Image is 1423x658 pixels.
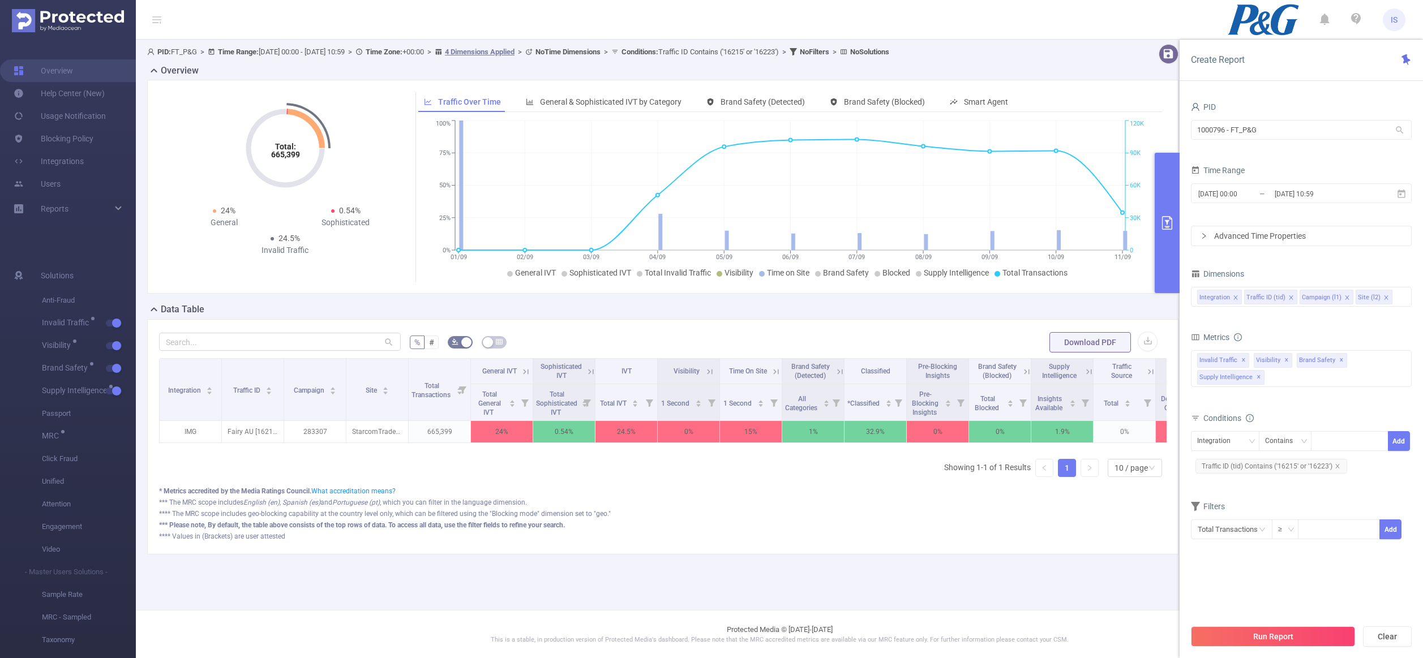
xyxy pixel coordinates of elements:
tspan: 01/09 [451,253,467,261]
li: Previous Page [1035,459,1053,477]
div: Sort [265,385,272,392]
button: Add [1388,431,1410,451]
i: icon: caret-down [823,402,829,406]
tspan: 06/09 [782,253,799,261]
span: Brand Safety [823,268,869,277]
span: MRC - Sampled [42,606,136,629]
i: icon: caret-down [1070,402,1076,406]
p: 15% [720,421,782,442]
i: icon: caret-down [945,402,951,406]
span: Visibility [725,268,753,277]
span: Time on Site [767,268,809,277]
b: No Filters [800,48,829,56]
span: > [424,48,435,56]
i: icon: user [1191,102,1200,111]
span: Supply Intelligence [1197,370,1265,385]
i: icon: close [1233,295,1238,302]
p: 665,399 [409,421,470,442]
b: PID: [157,48,171,56]
span: Time Range [1191,166,1245,175]
div: **** Values in (Brackets) are user attested [159,531,1167,541]
p: 32.9% [845,421,906,442]
tspan: 50% [439,182,451,190]
tspan: 30K [1130,214,1141,222]
i: icon: caret-up [509,398,516,402]
u: 4 Dimensions Applied [445,48,515,56]
i: icon: caret-down [330,390,336,393]
span: Total Blocked [975,395,1001,412]
i: Filter menu [1015,384,1031,420]
i: icon: bg-colors [452,338,458,345]
i: Filter menu [579,384,595,420]
h2: Overview [161,64,199,78]
tspan: 08/09 [915,253,932,261]
div: Sort [823,398,830,405]
tspan: 60K [1130,182,1141,190]
div: Sort [945,398,951,405]
i: icon: down [1148,465,1155,472]
div: **** The MRC scope includes geo-blocking capability at the country level only, which can be filte... [159,509,1167,519]
a: Blocking Policy [14,127,93,150]
div: General [164,217,285,229]
i: Filter menu [517,384,533,420]
li: Site (l2) [1356,290,1392,304]
p: 1.9% [1031,421,1093,442]
div: icon: rightAdvanced Time Properties [1191,226,1411,246]
span: PID [1191,102,1216,111]
p: StarcomTradeDesk [346,421,408,442]
span: Sophisticated IVT [541,363,582,380]
p: 0% [1094,421,1155,442]
tspan: 120K [1130,121,1144,128]
p: 24% [471,421,533,442]
i: Filter menu [641,384,657,420]
i: Filter menu [828,384,844,420]
span: ✕ [1241,354,1246,367]
span: General IVT [515,268,556,277]
span: Attention [42,493,136,515]
div: ≥ [1278,520,1290,539]
tspan: 665,399 [271,150,299,159]
div: Sort [757,398,764,405]
span: Smart Agent [964,97,1008,106]
input: Start date [1197,186,1289,201]
i: icon: caret-down [885,402,891,406]
div: Sort [695,398,702,405]
span: General & Sophisticated IVT by Category [540,97,682,106]
span: 24.5% [278,234,300,243]
div: Sort [382,385,389,392]
i: Portuguese (pt) [332,498,380,506]
i: icon: caret-down [266,390,272,393]
span: Visibility [1254,353,1292,368]
p: 24.5% [595,421,657,442]
tspan: 0% [443,247,451,254]
a: 1 [1058,459,1075,476]
a: What accreditation means? [311,487,396,495]
span: Traffic ID Contains ('16215' or '16223') [622,48,779,56]
i: icon: caret-up [757,398,764,402]
i: icon: caret-up [695,398,701,402]
button: Add [1379,519,1401,539]
tspan: 11/09 [1115,253,1131,261]
span: Total Invalid Traffic [645,268,711,277]
span: Sample Rate [42,583,136,606]
tspan: 100% [436,121,451,128]
i: icon: close [1383,295,1389,302]
tspan: 04/09 [649,253,666,261]
b: Conditions : [622,48,658,56]
i: Filter menu [455,359,470,420]
span: Total General IVT [478,390,501,416]
span: Blocked [882,268,910,277]
a: Reports [41,197,68,220]
span: Brand Safety (Detected) [721,97,805,106]
tspan: Total: [275,142,295,151]
i: icon: close [1335,463,1340,469]
span: Dimensions [1191,269,1244,278]
span: Total Transactions [412,382,452,399]
tspan: 05/09 [716,253,732,261]
span: Campaign [294,386,326,394]
i: icon: down [1301,438,1308,446]
tspan: 03/09 [583,253,599,261]
i: icon: caret-up [1070,398,1076,402]
i: icon: caret-up [632,398,638,402]
span: Integration [168,386,203,394]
